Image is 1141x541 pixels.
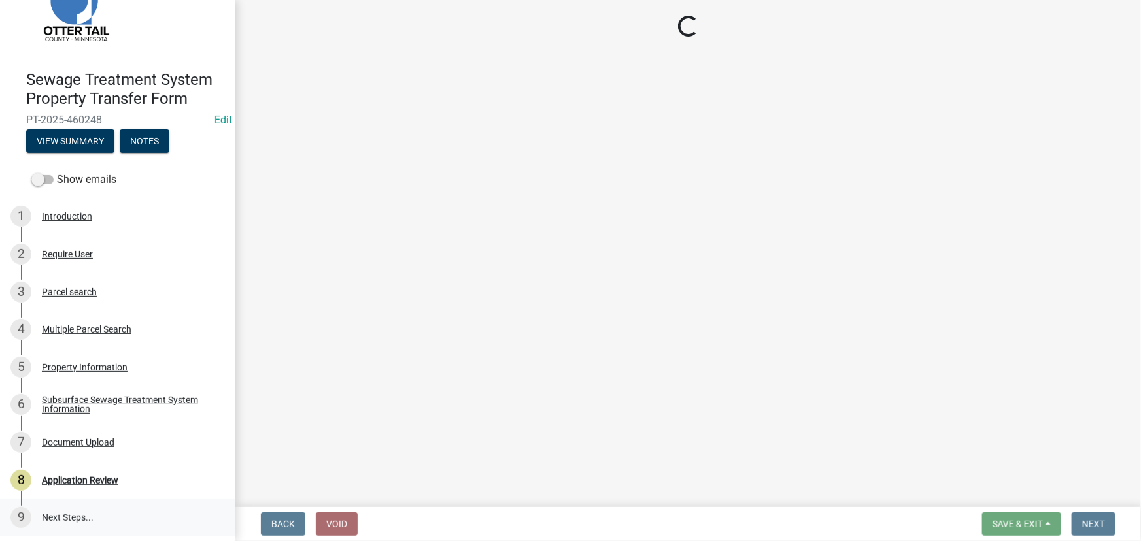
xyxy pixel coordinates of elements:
div: 9 [10,507,31,528]
wm-modal-confirm: Summary [26,137,114,147]
div: Require User [42,250,93,259]
div: Subsurface Sewage Treatment System Information [42,395,214,414]
span: Next [1082,519,1105,529]
div: Introduction [42,212,92,221]
span: PT-2025-460248 [26,114,209,126]
div: Parcel search [42,287,97,297]
button: Save & Exit [982,512,1061,536]
div: 2 [10,244,31,265]
div: 8 [10,470,31,491]
div: 1 [10,206,31,227]
div: 7 [10,432,31,453]
div: Multiple Parcel Search [42,325,131,334]
div: 4 [10,319,31,340]
span: Save & Exit [993,519,1043,529]
div: 5 [10,357,31,378]
div: Application Review [42,476,118,485]
div: Property Information [42,363,128,372]
div: Document Upload [42,438,114,447]
a: Edit [214,114,232,126]
button: Back [261,512,305,536]
span: Back [271,519,295,529]
button: Notes [120,129,169,153]
button: View Summary [26,129,114,153]
h4: Sewage Treatment System Property Transfer Form [26,71,225,108]
div: 3 [10,282,31,303]
label: Show emails [31,172,116,188]
button: Void [316,512,358,536]
wm-modal-confirm: Edit Application Number [214,114,232,126]
wm-modal-confirm: Notes [120,137,169,147]
button: Next [1072,512,1115,536]
div: 6 [10,394,31,415]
